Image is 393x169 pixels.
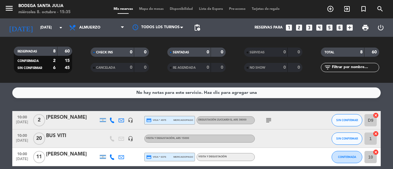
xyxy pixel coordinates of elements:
[146,154,152,160] i: credit_card
[298,50,301,54] strong: 0
[14,157,30,164] span: [DATE]
[5,4,14,15] button: menu
[327,5,334,13] i: add_circle_outline
[295,24,303,32] i: looks_two
[315,24,323,32] i: looks_4
[79,25,100,30] span: Almuerzo
[146,154,166,160] span: visa * 6376
[65,59,71,63] strong: 15
[198,119,247,121] span: Degustación Zuccardi Q
[196,7,226,11] span: Lista de Espera
[285,24,293,32] i: looks_one
[360,5,367,13] i: turned_in_not
[33,133,45,145] span: 20
[362,24,369,31] span: print
[136,7,167,11] span: Mapa de mesas
[221,50,224,54] strong: 0
[207,50,209,54] strong: 0
[343,5,351,13] i: exit_to_app
[111,7,136,11] span: Mis reservas
[14,132,30,139] span: 10:00
[14,150,30,157] span: 10:00
[283,65,286,70] strong: 0
[167,7,196,11] span: Disponibilidad
[33,151,45,163] span: 11
[144,65,148,70] strong: 0
[18,9,71,15] div: miércoles 8. octubre - 15:35
[221,65,224,70] strong: 0
[18,50,37,53] span: RESERVADAS
[336,137,358,140] span: SIN CONFIRMAR
[373,18,388,37] div: LOG OUT
[146,137,189,140] span: Visita y Degustación
[53,66,56,70] strong: 6
[57,24,64,31] i: arrow_drop_down
[377,24,384,31] i: power_settings_new
[198,156,227,158] span: Visita y Degustación
[173,66,196,69] span: RE AGENDADA
[5,4,14,13] i: menu
[305,24,313,32] i: looks_3
[336,24,344,32] i: looks_6
[46,150,98,158] div: [PERSON_NAME]
[96,51,113,54] span: CHECK INS
[144,50,148,54] strong: 0
[18,60,39,63] span: CONFIRMADA
[332,114,362,126] button: SIN CONFIRMAR
[175,137,189,140] span: , ARS 15000
[250,66,265,69] span: NO SHOW
[14,113,30,120] span: 10:00
[173,51,189,54] span: SENTADAS
[18,67,42,70] span: SIN CONFIRMAR
[207,65,209,70] strong: 0
[193,24,201,31] span: pending_actions
[325,24,333,32] i: looks_5
[14,120,30,127] span: [DATE]
[128,136,133,141] i: headset_mic
[46,113,98,121] div: [PERSON_NAME]
[373,112,379,118] i: cancel
[324,64,331,71] i: filter_list
[232,119,247,121] span: , ARS 38000
[130,65,132,70] strong: 0
[14,139,30,146] span: [DATE]
[283,50,286,54] strong: 0
[173,155,193,159] span: mercadopago
[146,117,166,123] span: visa * 4975
[130,50,132,54] strong: 0
[128,117,133,123] i: headset_mic
[298,65,301,70] strong: 0
[373,149,379,155] i: cancel
[46,132,98,140] div: BUS VITI
[173,118,193,122] span: mercadopago
[372,50,378,54] strong: 60
[5,21,37,34] i: [DATE]
[346,24,354,32] i: add_box
[226,7,249,11] span: Pre-acceso
[332,133,362,145] button: SIN CONFIRMAR
[325,51,334,54] span: TOTAL
[146,117,152,123] i: credit_card
[250,51,265,54] span: SERVIDAS
[53,49,56,53] strong: 8
[53,59,56,63] strong: 2
[96,66,115,69] span: CANCELADA
[65,49,71,53] strong: 60
[18,3,71,9] div: Bodega Santa Julia
[33,114,45,126] span: 2
[255,25,283,30] span: Reservas para
[338,155,356,159] span: CONFIRMADA
[336,118,358,122] span: SIN CONFIRMAR
[65,66,71,70] strong: 45
[373,131,379,137] i: cancel
[332,151,362,163] button: CONFIRMADA
[376,5,384,13] i: search
[360,50,363,54] strong: 8
[331,64,379,71] input: Filtrar por nombre...
[136,89,257,96] div: No hay notas para este servicio. Haz clic para agregar una
[249,7,283,11] span: Tarjetas de regalo
[265,117,272,124] i: subject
